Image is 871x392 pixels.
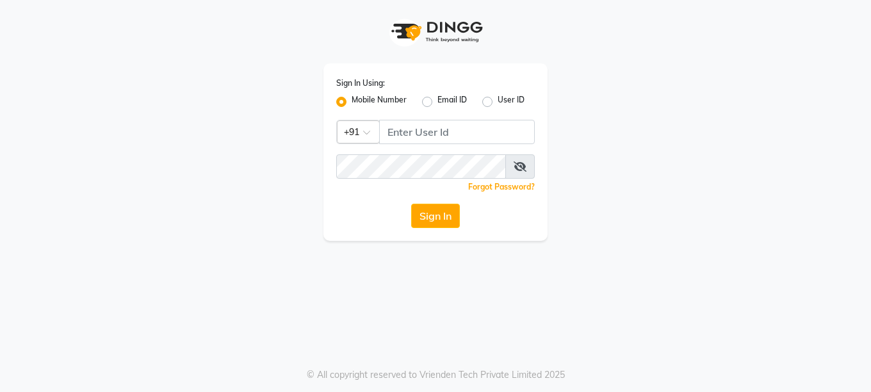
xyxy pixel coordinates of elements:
[336,78,385,89] label: Sign In Using:
[498,94,525,110] label: User ID
[437,94,467,110] label: Email ID
[384,13,487,51] img: logo1.svg
[352,94,407,110] label: Mobile Number
[411,204,460,228] button: Sign In
[468,182,535,192] a: Forgot Password?
[379,120,535,144] input: Username
[336,154,506,179] input: Username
